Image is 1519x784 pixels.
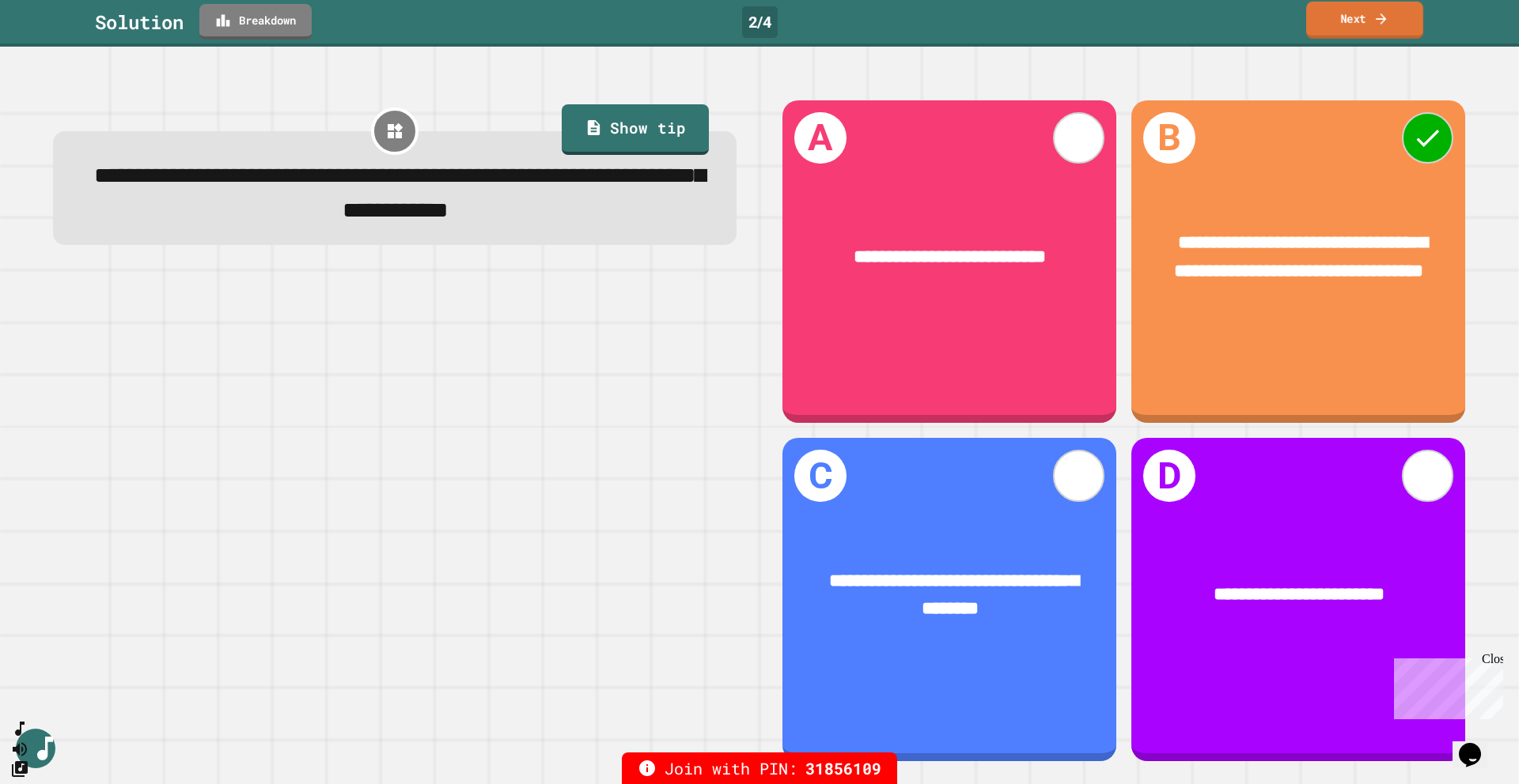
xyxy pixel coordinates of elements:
div: 2 / 4 [742,6,778,38]
h1: B [1143,112,1195,164]
a: Show tip [562,104,709,155]
h1: A [794,112,847,164]
div: Solution [95,8,184,36]
button: SpeedDial basic example [10,719,29,739]
span: 31856109 [805,756,881,780]
iframe: chat widget [1388,652,1503,719]
div: Join with PIN: [622,752,897,784]
h1: D [1143,450,1195,502]
button: Mute music [10,739,29,759]
div: Chat with us now!Close [6,6,109,100]
iframe: chat widget [1453,721,1503,768]
h1: C [794,450,847,502]
a: Next [1306,2,1423,39]
a: Breakdown [199,4,312,40]
button: Change Music [10,759,29,778]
